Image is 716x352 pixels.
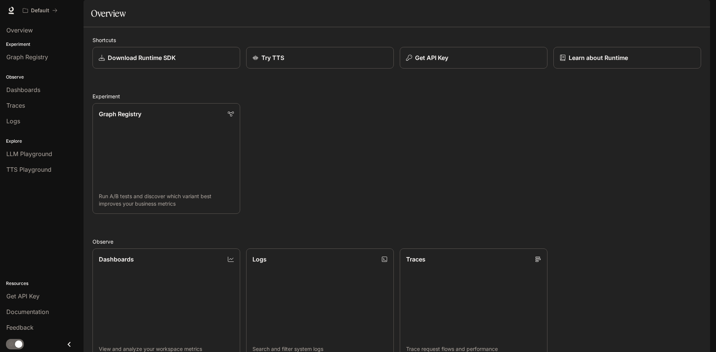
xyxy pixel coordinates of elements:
p: Dashboards [99,255,134,264]
p: Try TTS [261,53,284,62]
button: Get API Key [400,47,547,69]
a: Learn about Runtime [553,47,701,69]
h2: Experiment [92,92,701,100]
p: Download Runtime SDK [108,53,176,62]
p: Get API Key [415,53,448,62]
a: Download Runtime SDK [92,47,240,69]
h1: Overview [91,6,126,21]
p: Logs [252,255,267,264]
p: Learn about Runtime [569,53,628,62]
p: Graph Registry [99,110,141,118]
p: Run A/B tests and discover which variant best improves your business metrics [99,193,234,207]
a: Try TTS [246,47,394,69]
a: Graph RegistryRun A/B tests and discover which variant best improves your business metrics [92,103,240,214]
p: Traces [406,255,425,264]
button: All workspaces [19,3,61,18]
h2: Shortcuts [92,36,701,44]
h2: Observe [92,238,701,245]
p: Default [31,7,49,14]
